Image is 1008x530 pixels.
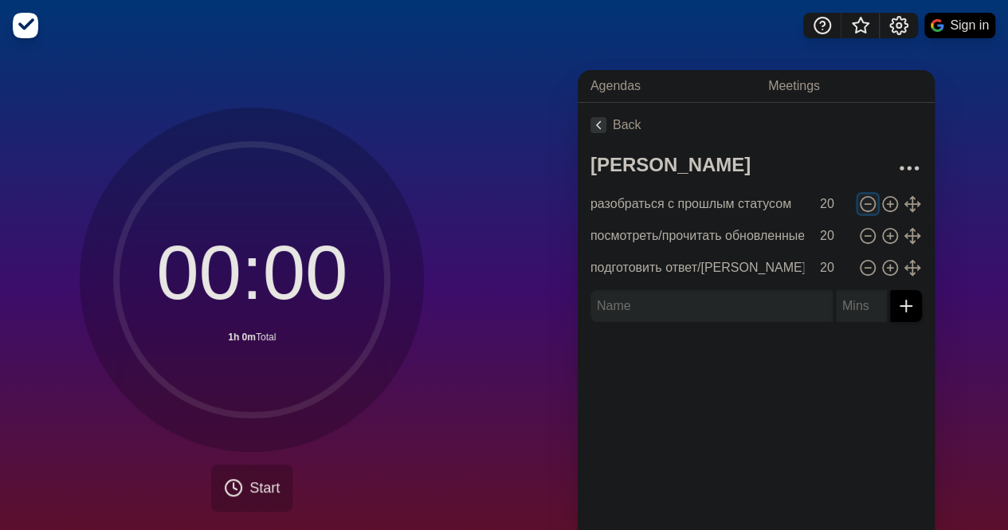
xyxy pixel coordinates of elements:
input: Mins [814,188,852,220]
button: Start [211,465,292,512]
input: Mins [814,220,852,252]
a: Meetings [755,70,935,103]
input: Name [590,290,833,322]
a: Agendas [578,70,755,103]
button: Sign in [924,13,995,38]
input: Mins [814,252,852,284]
input: Mins [836,290,887,322]
img: google logo [931,19,943,32]
a: Back [578,103,935,147]
button: Settings [880,13,918,38]
span: Start [249,477,280,499]
input: Name [584,188,810,220]
button: What’s new [841,13,880,38]
input: Name [584,252,810,284]
img: timeblocks logo [13,13,38,38]
input: Name [584,220,810,252]
button: More [893,152,925,184]
button: Help [803,13,841,38]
